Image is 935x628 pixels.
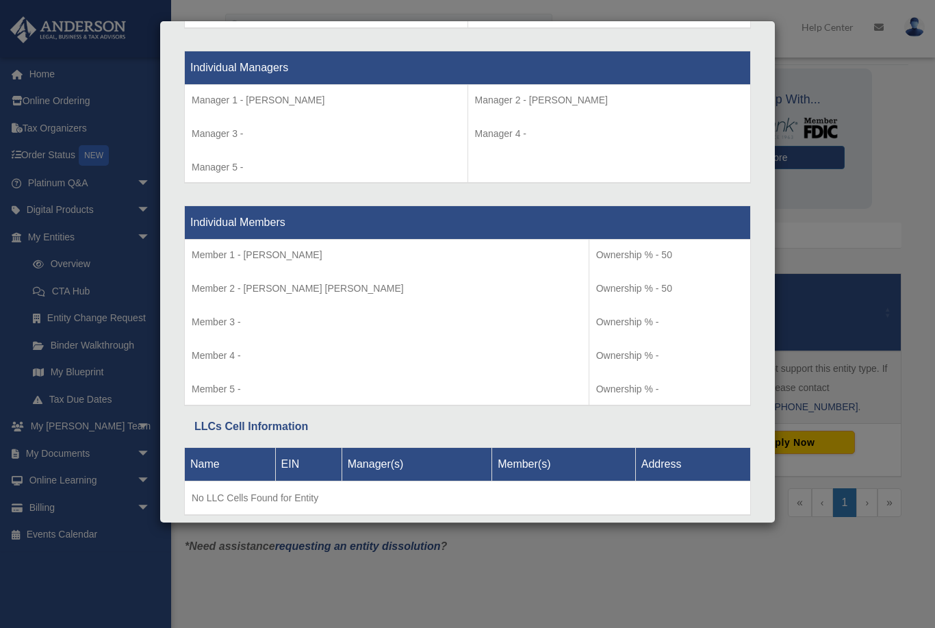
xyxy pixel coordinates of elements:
p: Ownership % - 50 [596,280,743,297]
th: Member(s) [492,447,636,481]
p: Member 4 - [192,347,582,364]
p: Manager 3 - [192,125,461,142]
th: Address [635,447,750,481]
th: Name [185,447,276,481]
p: Member 2 - [PERSON_NAME] [PERSON_NAME] [192,280,582,297]
p: Ownership % - [596,314,743,331]
th: EIN [275,447,342,481]
p: Ownership % - [596,347,743,364]
div: LLCs Cell Information [194,417,741,436]
p: Ownership % - 50 [596,247,743,264]
p: Member 3 - [192,314,582,331]
p: Member 5 - [192,381,582,398]
th: Individual Managers [185,51,751,84]
td: No LLC Cells Found for Entity [185,481,751,515]
p: Ownership % - [596,381,743,398]
th: Manager(s) [342,447,492,481]
p: Member 1 - [PERSON_NAME] [192,247,582,264]
p: Manager 1 - [PERSON_NAME] [192,92,461,109]
th: Individual Members [185,206,751,240]
p: Manager 2 - [PERSON_NAME] [475,92,744,109]
p: Manager 4 - [475,125,744,142]
p: Manager 5 - [192,159,461,176]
